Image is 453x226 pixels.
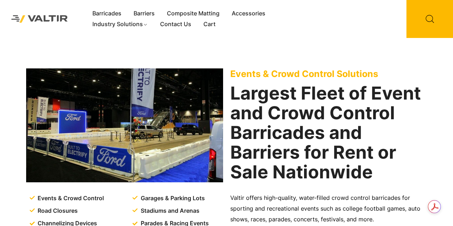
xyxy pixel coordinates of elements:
p: Events & Crowd Control Solutions [230,68,427,79]
a: Accessories [226,8,271,19]
a: Composite Matting [161,8,226,19]
img: Valtir Rentals [5,9,74,29]
span: Road Closures [36,206,78,216]
span: Events & Crowd Control [36,193,104,204]
a: Industry Solutions [86,19,154,30]
a: Barriers [127,8,161,19]
h2: Largest Fleet of Event and Crowd Control Barricades and Barriers for Rent or Sale Nationwide [230,83,427,182]
span: Stadiums and Arenas [139,206,199,216]
a: Barricades [86,8,127,19]
span: Garages & Parking Lots [139,193,205,204]
a: Contact Us [154,19,197,30]
a: Cart [197,19,222,30]
p: Valtir offers high-quality, water-filled crowd control barricades for sporting and recreational e... [230,193,427,225]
